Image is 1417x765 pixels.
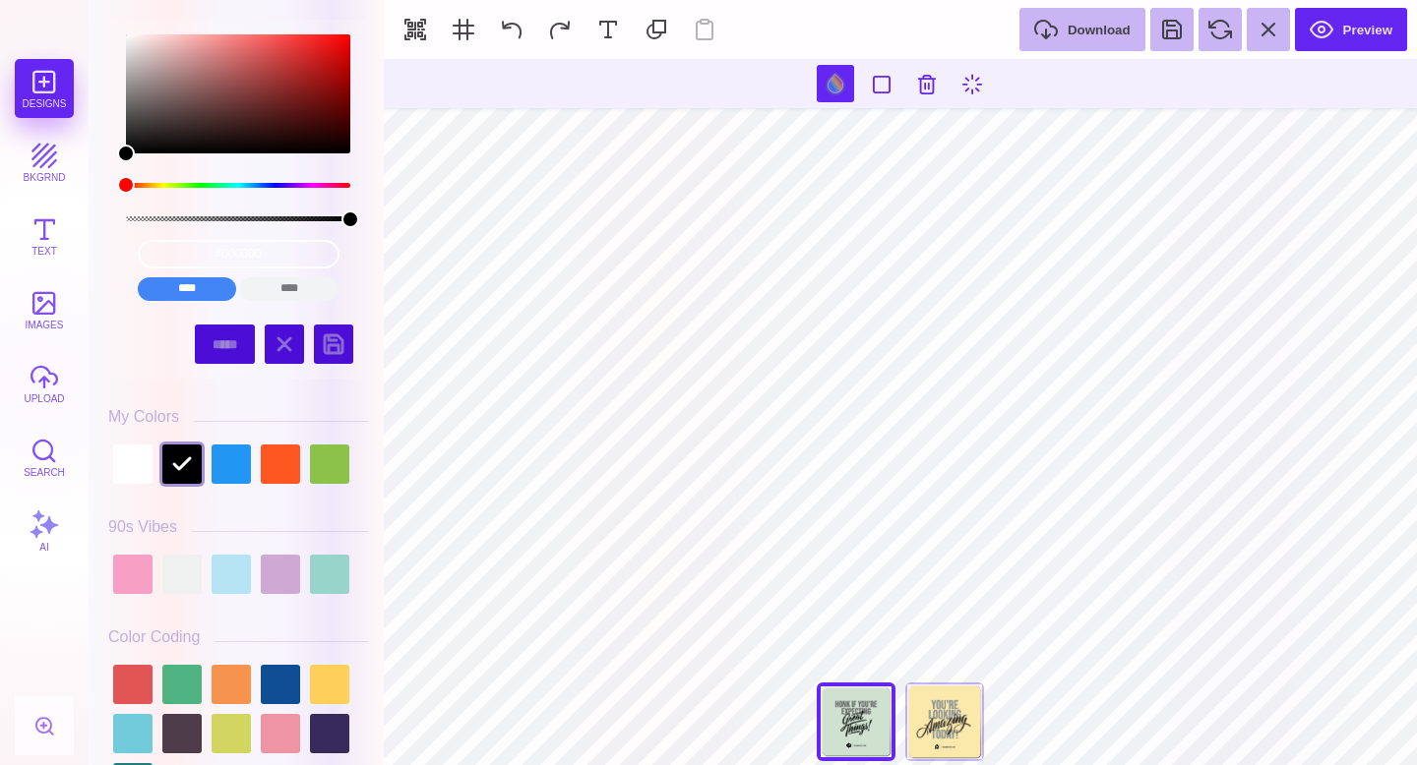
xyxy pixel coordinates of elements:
[126,216,350,221] div: opacity selection slider
[1019,8,1145,51] button: Download
[15,501,74,560] button: AI
[108,408,179,426] div: My Colors
[15,428,74,487] button: Search
[126,34,350,310] div: color picker dialog
[108,518,177,536] div: 90s Vibes
[126,183,350,188] div: hue selection slider
[15,133,74,192] button: bkgrnd
[15,280,74,339] button: images
[15,206,74,265] button: Text
[126,34,350,153] div: color selection area
[15,354,74,413] button: upload
[1295,8,1407,51] button: Preview
[108,628,200,646] div: Color Coding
